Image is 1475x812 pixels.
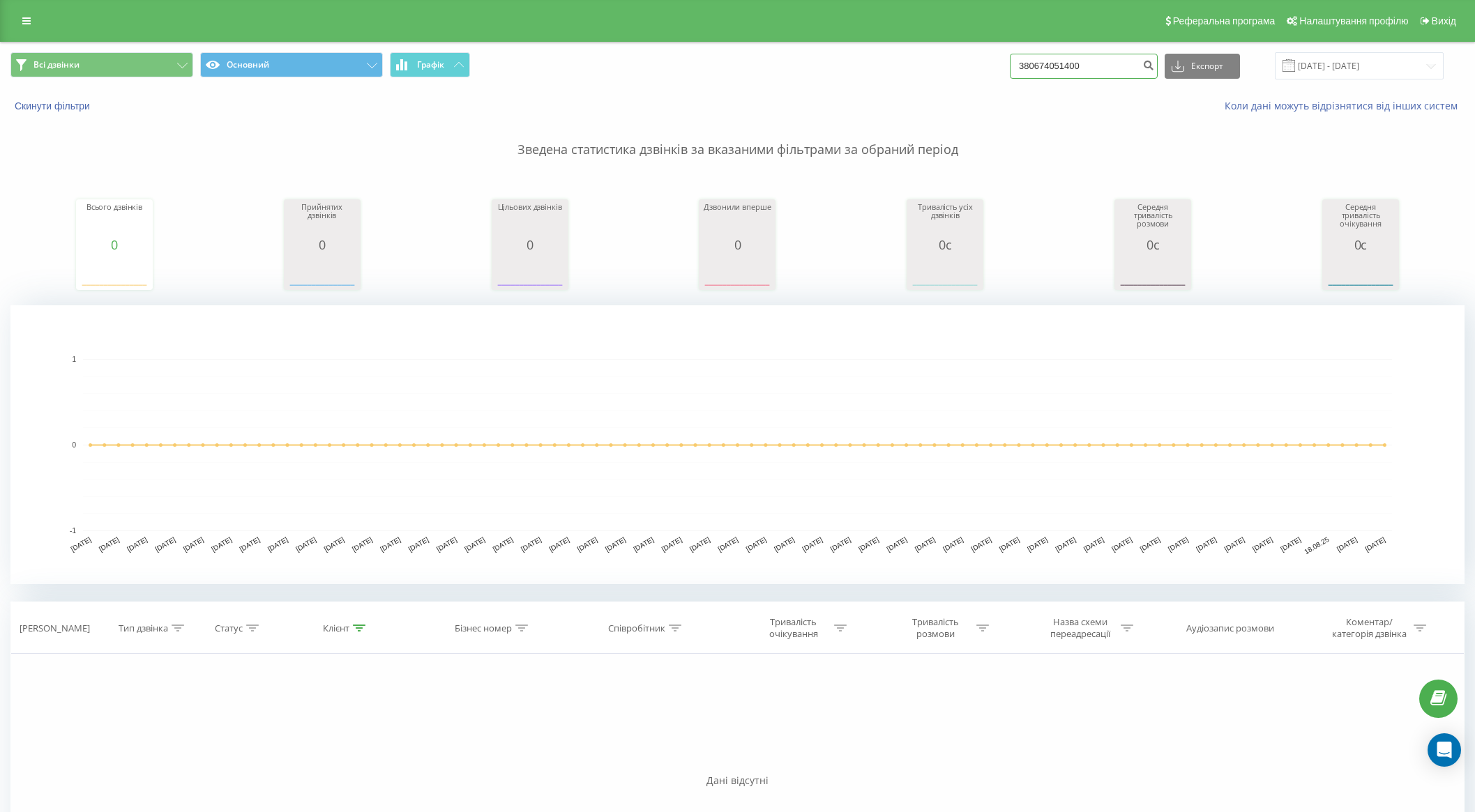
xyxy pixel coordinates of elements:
[463,535,486,553] text: [DATE]
[1118,252,1188,293] svg: A chart.
[1118,238,1188,252] div: 0с
[1326,252,1395,293] svg: A chart.
[200,52,383,77] button: Основний
[604,535,627,553] text: [DATE]
[495,238,565,252] div: 0
[80,203,149,238] div: Всього дзвінків
[702,238,772,252] div: 0
[417,60,444,70] span: Графік
[323,622,349,634] div: Клієнт
[829,535,852,553] text: [DATE]
[1363,535,1386,553] text: [DATE]
[495,203,565,238] div: Цільових дзвінків
[547,535,570,553] text: [DATE]
[266,535,289,553] text: [DATE]
[294,535,317,553] text: [DATE]
[1043,616,1117,640] div: Назва схеми переадресації
[756,616,831,640] div: Тривалість очікування
[1167,535,1190,553] text: [DATE]
[407,535,430,553] text: [DATE]
[910,203,980,238] div: Тривалість усіх дзвінків
[70,535,93,553] text: [DATE]
[1225,99,1465,112] a: Коли дані можуть відрізнятися вiд інших систем
[72,441,76,449] text: 0
[898,616,973,640] div: Тривалість розмови
[72,355,76,363] text: 1
[1279,535,1302,553] text: [DATE]
[495,252,565,293] svg: A chart.
[1026,535,1049,553] text: [DATE]
[801,535,824,553] text: [DATE]
[215,622,243,634] div: Статус
[745,535,768,553] text: [DATE]
[379,535,402,553] text: [DATE]
[1432,15,1456,26] span: Вихід
[688,535,711,553] text: [DATE]
[910,238,980,252] div: 0с
[716,535,739,553] text: [DATE]
[1173,15,1276,26] span: Реферальна програма
[98,535,121,553] text: [DATE]
[492,535,515,553] text: [DATE]
[80,238,149,252] div: 0
[1336,535,1359,553] text: [DATE]
[1329,616,1410,640] div: Коментар/категорія дзвінка
[390,52,470,77] button: Графік
[702,252,772,293] svg: A chart.
[1326,203,1395,238] div: Середня тривалість очікування
[154,535,177,553] text: [DATE]
[1195,535,1218,553] text: [DATE]
[10,52,193,77] button: Всі дзвінки
[287,252,357,293] svg: A chart.
[1251,535,1274,553] text: [DATE]
[80,252,149,293] svg: A chart.
[886,535,909,553] text: [DATE]
[20,622,90,634] div: [PERSON_NAME]
[660,535,683,553] text: [DATE]
[10,305,1465,584] svg: A chart.
[1165,54,1240,79] button: Експорт
[941,535,965,553] text: [DATE]
[1054,535,1077,553] text: [DATE]
[210,535,233,553] text: [DATE]
[857,535,880,553] text: [DATE]
[1326,238,1395,252] div: 0с
[239,535,262,553] text: [DATE]
[773,535,796,553] text: [DATE]
[455,622,512,634] div: Бізнес номер
[914,535,937,553] text: [DATE]
[119,622,168,634] div: Тип дзвінка
[10,100,97,112] button: Скинути фільтри
[1186,622,1274,634] div: Аудіозапис розмови
[1110,535,1133,553] text: [DATE]
[576,535,599,553] text: [DATE]
[10,774,1465,788] div: Дані відсутні
[702,203,772,238] div: Дзвонили вперше
[970,535,993,553] text: [DATE]
[520,535,543,553] text: [DATE]
[1118,203,1188,238] div: Середня тривалість розмови
[1010,54,1158,79] input: Пошук за номером
[998,535,1021,553] text: [DATE]
[126,535,149,553] text: [DATE]
[1299,15,1408,26] span: Налаштування профілю
[33,59,80,70] span: Всі дзвінки
[910,252,980,293] div: A chart.
[287,203,357,238] div: Прийнятих дзвінків
[323,535,346,553] text: [DATE]
[632,535,655,553] text: [DATE]
[182,535,205,553] text: [DATE]
[1139,535,1162,553] text: [DATE]
[1428,733,1461,767] div: Open Intercom Messenger
[1082,535,1105,553] text: [DATE]
[1223,535,1246,553] text: [DATE]
[351,535,374,553] text: [DATE]
[435,535,458,553] text: [DATE]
